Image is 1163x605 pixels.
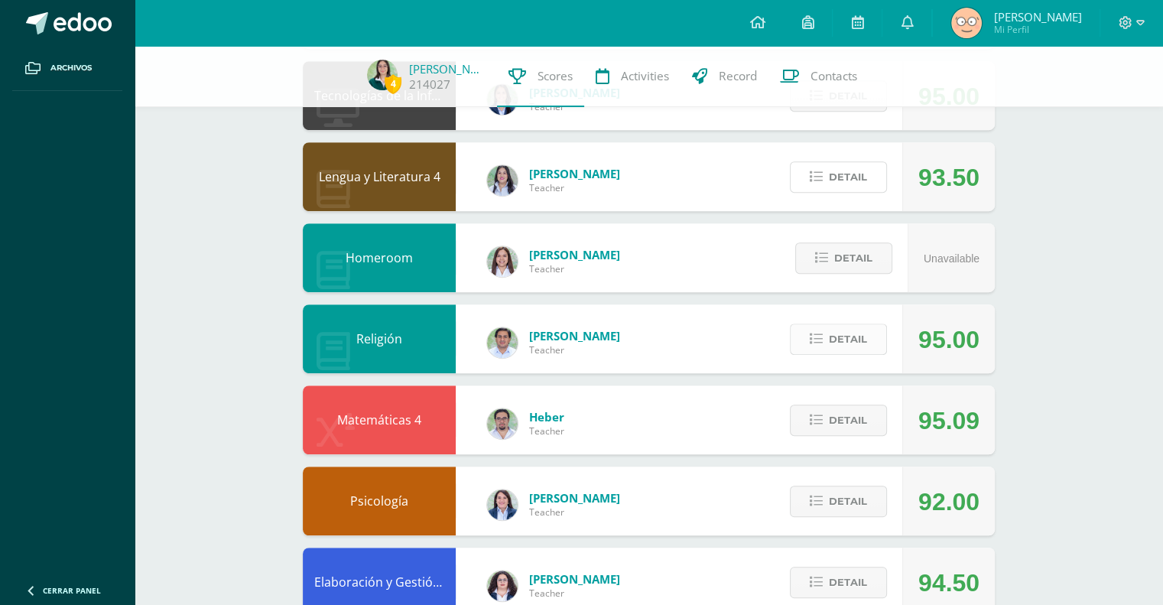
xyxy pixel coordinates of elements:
[795,242,892,274] button: Detail
[487,571,518,601] img: ba02aa29de7e60e5f6614f4096ff8928.png
[529,181,620,194] span: Teacher
[918,467,979,536] div: 92.00
[790,161,887,193] button: Detail
[529,424,564,437] span: Teacher
[367,60,398,90] img: a455c306de6069b1bdf364ebb330bb77.png
[829,163,867,191] span: Detail
[529,409,564,424] span: Heber
[303,385,456,454] div: Matemáticas 4
[719,68,757,84] span: Record
[924,252,979,265] span: Unavailable
[303,467,456,535] div: Psicología
[529,247,620,262] span: [PERSON_NAME]
[829,325,867,353] span: Detail
[790,486,887,517] button: Detail
[409,76,450,93] a: 214027
[487,327,518,358] img: f767cae2d037801592f2ba1a5db71a2a.png
[681,46,768,107] a: Record
[303,304,456,373] div: Religión
[993,9,1081,24] span: [PERSON_NAME]
[529,262,620,275] span: Teacher
[487,408,518,439] img: 00229b7027b55c487e096d516d4a36c4.png
[487,246,518,277] img: acecb51a315cac2de2e3deefdb732c9f.png
[497,46,584,107] a: Scores
[918,143,979,212] div: 93.50
[529,343,620,356] span: Teacher
[529,490,620,506] span: [PERSON_NAME]
[303,142,456,211] div: Lengua y Literatura 4
[538,68,573,84] span: Scores
[829,487,867,516] span: Detail
[918,386,979,455] div: 95.09
[829,406,867,434] span: Detail
[790,405,887,436] button: Detail
[43,585,101,596] span: Cerrar panel
[951,8,982,38] img: d9c7b72a65e1800de1590e9465332ea1.png
[409,61,486,76] a: [PERSON_NAME]
[487,490,518,520] img: 101204560ce1c1800cde82bcd5e5712f.png
[385,74,401,93] span: 4
[768,46,869,107] a: Contacts
[529,571,620,587] span: [PERSON_NAME]
[993,23,1081,36] span: Mi Perfil
[303,223,456,292] div: Homeroom
[487,165,518,196] img: df6a3bad71d85cf97c4a6d1acf904499.png
[811,68,857,84] span: Contacts
[834,244,872,272] span: Detail
[12,46,122,91] a: Archivos
[790,567,887,598] button: Detail
[529,587,620,600] span: Teacher
[584,46,681,107] a: Activities
[529,506,620,519] span: Teacher
[829,568,867,597] span: Detail
[50,62,92,74] span: Archivos
[529,166,620,181] span: [PERSON_NAME]
[621,68,669,84] span: Activities
[790,324,887,355] button: Detail
[918,305,979,374] div: 95.00
[529,328,620,343] span: [PERSON_NAME]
